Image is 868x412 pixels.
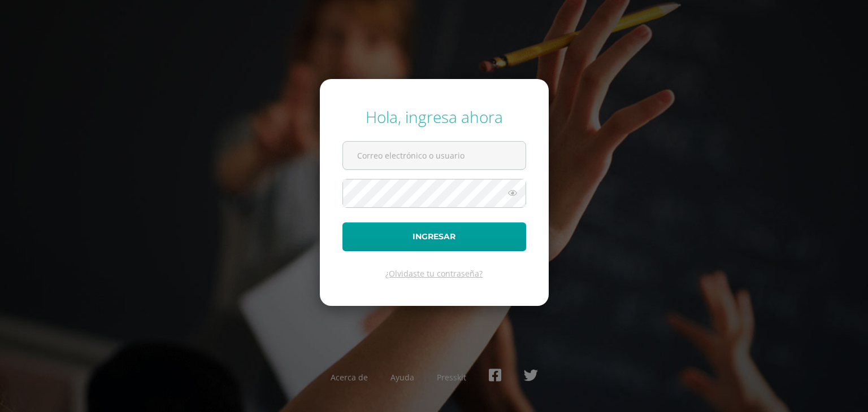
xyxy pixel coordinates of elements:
a: ¿Olvidaste tu contraseña? [385,268,483,279]
div: Hola, ingresa ahora [342,106,526,128]
a: Ayuda [390,372,414,383]
a: Acerca de [331,372,368,383]
input: Correo electrónico o usuario [343,142,526,169]
a: Presskit [437,372,466,383]
button: Ingresar [342,222,526,251]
